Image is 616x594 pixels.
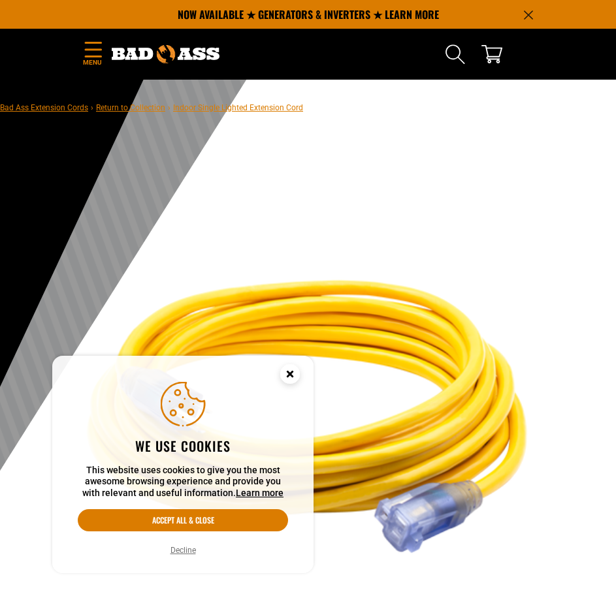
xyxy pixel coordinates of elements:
[445,44,466,65] summary: Search
[173,103,303,112] span: Indoor Single Lighted Extension Cord
[91,103,93,112] span: ›
[78,437,288,454] h2: We use cookies
[78,509,288,531] button: Accept all & close
[168,103,170,112] span: ›
[78,465,288,499] p: This website uses cookies to give you the most awesome browsing experience and provide you with r...
[83,39,103,70] summary: Menu
[52,356,314,574] aside: Cookie Consent
[96,103,165,112] a: Return to Collection
[83,57,103,67] span: Menu
[167,544,200,557] button: Decline
[112,45,219,63] img: Bad Ass Extension Cords
[236,488,284,498] a: Learn more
